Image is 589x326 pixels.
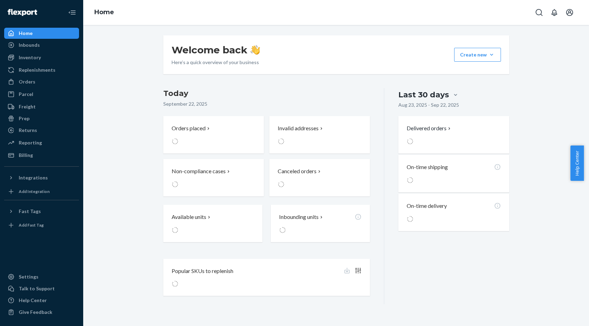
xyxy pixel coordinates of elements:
a: Billing [4,150,79,161]
div: Orders [19,78,35,85]
p: Popular SKUs to replenish [172,267,233,275]
a: Prep [4,113,79,124]
p: Available units [172,213,206,221]
div: Talk to Support [19,285,55,292]
div: Returns [19,127,37,134]
div: Replenishments [19,67,55,73]
div: Help Center [19,297,47,304]
div: Last 30 days [398,89,449,100]
div: Integrations [19,174,48,181]
p: On-time shipping [407,163,448,171]
button: Available units [163,205,262,242]
a: Inventory [4,52,79,63]
a: Replenishments [4,64,79,76]
p: Orders placed [172,124,206,132]
div: Settings [19,273,38,280]
img: Flexport logo [8,9,37,16]
button: Orders placed [163,116,264,153]
button: Open notifications [547,6,561,19]
button: Inbounding units [271,205,370,242]
button: Non-compliance cases [163,159,264,196]
div: Freight [19,103,36,110]
button: Canceled orders [269,159,370,196]
img: hand-wave emoji [250,45,260,55]
a: Add Integration [4,186,79,197]
a: Add Fast Tag [4,220,79,231]
a: Parcel [4,89,79,100]
p: Invalid addresses [278,124,319,132]
div: Prep [19,115,29,122]
button: Help Center [570,146,584,181]
div: Reporting [19,139,42,146]
a: Talk to Support [4,283,79,294]
p: Here’s a quick overview of your business [172,59,260,66]
div: Add Fast Tag [19,222,44,228]
ol: breadcrumbs [89,2,120,23]
p: September 22, 2025 [163,100,370,107]
a: Help Center [4,295,79,306]
button: Open account menu [563,6,577,19]
div: Add Integration [19,188,50,194]
p: Aug 23, 2025 - Sep 22, 2025 [398,102,459,108]
a: Home [94,8,114,16]
button: Invalid addresses [269,116,370,153]
a: Returns [4,125,79,136]
button: Open Search Box [532,6,546,19]
button: Integrations [4,172,79,183]
a: Freight [4,101,79,112]
h1: Welcome back [172,44,260,56]
a: Home [4,28,79,39]
p: Inbounding units [279,213,319,221]
div: Parcel [19,91,33,98]
div: Billing [19,152,33,159]
p: On-time delivery [407,202,447,210]
div: Give Feedback [19,309,52,316]
a: Orders [4,76,79,87]
div: Fast Tags [19,208,41,215]
button: Fast Tags [4,206,79,217]
p: Non-compliance cases [172,167,226,175]
div: Inventory [19,54,41,61]
div: Inbounds [19,42,40,49]
a: Reporting [4,137,79,148]
button: Delivered orders [407,124,452,132]
div: Home [19,30,33,37]
button: Give Feedback [4,307,79,318]
p: Canceled orders [278,167,317,175]
h3: Today [163,88,370,99]
button: Close Navigation [65,6,79,19]
a: Inbounds [4,39,79,51]
a: Settings [4,271,79,282]
button: Create new [454,48,501,62]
